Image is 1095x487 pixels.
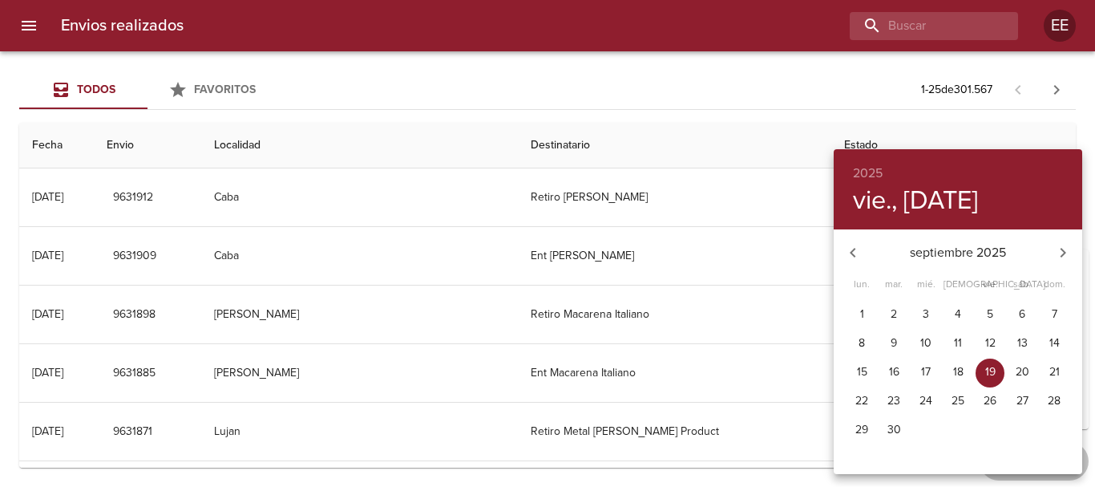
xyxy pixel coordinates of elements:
[879,388,908,416] button: 23
[889,364,899,380] p: 16
[887,422,901,438] p: 30
[855,393,868,409] p: 22
[921,364,931,380] p: 17
[976,301,1004,330] button: 5
[943,330,972,359] button: 11
[955,306,961,323] p: 4
[923,306,929,323] p: 3
[1008,330,1036,359] button: 13
[872,243,1044,262] p: septiembre 2025
[1040,388,1069,416] button: 28
[911,359,940,388] button: 17
[976,359,1004,388] button: 19
[1040,301,1069,330] button: 7
[954,335,962,351] p: 11
[984,393,996,409] p: 26
[1052,306,1057,323] p: 7
[891,306,897,323] p: 2
[953,364,964,380] p: 18
[976,277,1004,293] span: vie.
[1049,335,1060,351] p: 14
[853,185,978,217] button: vie., [DATE]
[1017,335,1028,351] p: 13
[847,330,876,359] button: 8
[1040,359,1069,388] button: 21
[891,335,897,351] p: 9
[879,416,908,445] button: 30
[985,364,996,380] p: 19
[1016,364,1029,380] p: 20
[1040,277,1069,293] span: dom.
[879,277,908,293] span: mar.
[879,301,908,330] button: 2
[985,335,996,351] p: 12
[1048,393,1061,409] p: 28
[911,330,940,359] button: 10
[879,330,908,359] button: 9
[1049,364,1060,380] p: 21
[847,277,876,293] span: lun.
[911,388,940,416] button: 24
[887,393,900,409] p: 23
[1040,330,1069,359] button: 14
[1019,306,1025,323] p: 6
[847,388,876,416] button: 22
[1008,388,1036,416] button: 27
[943,277,972,293] span: [DEMOGRAPHIC_DATA].
[943,388,972,416] button: 25
[855,422,868,438] p: 29
[952,393,964,409] p: 25
[847,416,876,445] button: 29
[943,301,972,330] button: 4
[911,301,940,330] button: 3
[943,359,972,388] button: 18
[847,301,876,330] button: 1
[976,330,1004,359] button: 12
[919,393,932,409] p: 24
[847,359,876,388] button: 15
[860,306,864,323] p: 1
[857,364,867,380] p: 15
[911,277,940,293] span: mié.
[920,335,931,351] p: 10
[1008,359,1036,388] button: 20
[1008,301,1036,330] button: 6
[976,388,1004,416] button: 26
[987,306,993,323] p: 5
[853,162,883,185] button: 2025
[1008,277,1036,293] span: sáb.
[1016,393,1028,409] p: 27
[859,335,865,351] p: 8
[879,359,908,388] button: 16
